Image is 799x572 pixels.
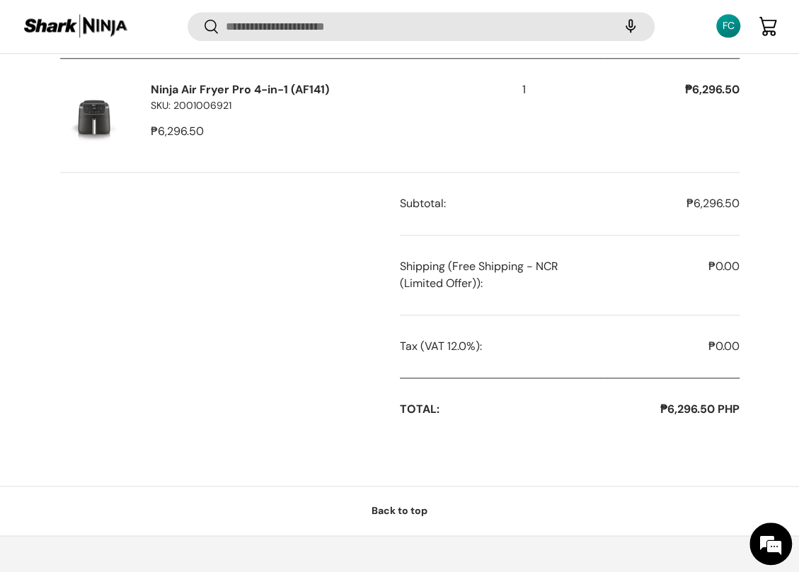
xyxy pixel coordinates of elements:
[74,79,238,98] div: Chat with us now
[604,235,740,315] td: ₱0.00
[400,402,439,416] strong: Total:
[400,315,604,378] td: Tax (VAT 12.0%):
[713,11,744,42] a: FC
[604,172,740,235] td: ₱6,296.50
[660,402,740,416] strong: ₱6,296.50 PHP
[23,13,129,40] img: Shark Ninja Philippines
[604,315,740,378] td: ₱0.00
[82,178,195,321] span: We're online!
[232,7,266,41] div: Minimize live chat window
[468,59,604,173] td: 1
[400,172,604,235] td: Subtotal:
[608,11,653,42] speech-search-button: Search by voice
[7,386,270,436] textarea: Type your message and hit 'Enter'
[400,235,604,315] td: Shipping (Free Shipping - NCR (Limited Offer)):
[151,82,329,97] a: Ninja Air Fryer Pro 4-in-1 (AF141)
[151,124,204,139] span: ₱6,296.50
[151,98,445,113] p: SKU: 2001006921
[60,81,128,149] img: https://sharkninja.com.ph/products/ninja-air-fryer-pro-4-in-1-af141
[720,19,736,34] div: FC
[685,82,740,97] strong: ₱6,296.50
